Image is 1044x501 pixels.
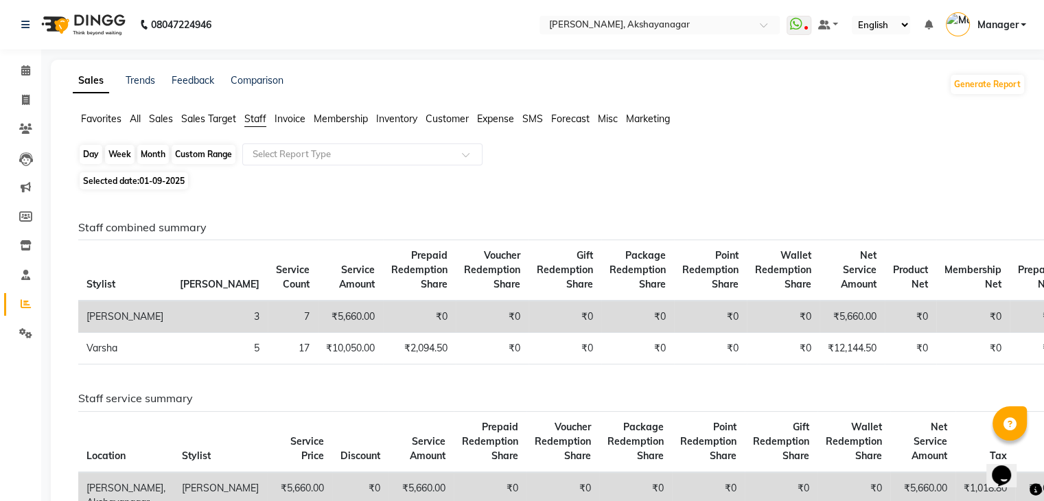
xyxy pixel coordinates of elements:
td: ₹0 [747,301,820,333]
span: Service Count [276,264,310,290]
span: Invoice [275,113,305,125]
span: Inventory [376,113,417,125]
td: ₹0 [674,301,747,333]
a: Feedback [172,74,214,86]
span: Net Service Amount [841,249,877,290]
h6: Staff service summary [78,392,1014,405]
td: ₹0 [674,333,747,364]
td: ₹0 [456,333,529,364]
a: Comparison [231,74,283,86]
span: Voucher Redemption Share [464,249,520,290]
span: Forecast [551,113,590,125]
span: Service Price [290,435,324,462]
span: Prepaid Redemption Share [462,421,518,462]
td: ₹0 [529,333,601,364]
span: Service Amount [410,435,445,462]
span: Package Redemption Share [607,421,664,462]
a: Trends [126,74,155,86]
span: All [130,113,141,125]
td: 3 [172,301,268,333]
td: ₹0 [383,301,456,333]
td: ₹12,144.50 [820,333,885,364]
iframe: chat widget [986,446,1030,487]
span: Misc [598,113,618,125]
td: ₹0 [885,333,936,364]
td: ₹0 [601,333,674,364]
button: Generate Report [951,75,1024,94]
span: Sales Target [181,113,236,125]
span: Membership Net [944,264,1001,290]
div: Week [105,145,135,164]
span: Manager [977,18,1018,32]
td: ₹5,660.00 [318,301,383,333]
span: Location [86,450,126,462]
img: logo [35,5,129,44]
h6: Staff combined summary [78,221,1014,234]
td: ₹0 [529,301,601,333]
td: Varsha [78,333,172,364]
b: 08047224946 [151,5,211,44]
td: [PERSON_NAME] [78,301,172,333]
div: Day [80,145,102,164]
span: SMS [522,113,543,125]
td: ₹2,094.50 [383,333,456,364]
span: Selected date: [80,172,188,189]
span: Voucher Redemption Share [535,421,591,462]
td: ₹0 [747,333,820,364]
span: Service Amount [339,264,375,290]
span: Expense [477,113,514,125]
td: 17 [268,333,318,364]
td: ₹5,660.00 [820,301,885,333]
span: Discount [340,450,380,462]
div: Custom Range [172,145,235,164]
span: Sales [149,113,173,125]
span: Customer [426,113,469,125]
span: Stylist [86,278,115,290]
span: Gift Redemption Share [753,421,809,462]
div: Month [137,145,169,164]
span: Package Redemption Share [610,249,666,290]
span: Stylist [182,450,211,462]
span: Staff [244,113,266,125]
span: Point Redemption Share [680,421,736,462]
span: Membership [314,113,368,125]
span: Wallet Redemption Share [826,421,882,462]
span: Wallet Redemption Share [755,249,811,290]
span: 01-09-2025 [139,176,185,186]
span: Product Net [893,264,928,290]
span: Prepaid Redemption Share [391,249,448,290]
a: Sales [73,69,109,93]
span: Marketing [626,113,670,125]
td: ₹0 [601,301,674,333]
span: Favorites [81,113,121,125]
span: Gift Redemption Share [537,249,593,290]
td: 5 [172,333,268,364]
span: Point Redemption Share [682,249,739,290]
td: ₹0 [456,301,529,333]
td: ₹10,050.00 [318,333,383,364]
span: [PERSON_NAME] [180,278,259,290]
td: ₹0 [885,301,936,333]
td: ₹0 [936,301,1010,333]
td: 7 [268,301,318,333]
span: Net Service Amount [912,421,947,462]
td: ₹0 [936,333,1010,364]
img: Manager [946,12,970,36]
